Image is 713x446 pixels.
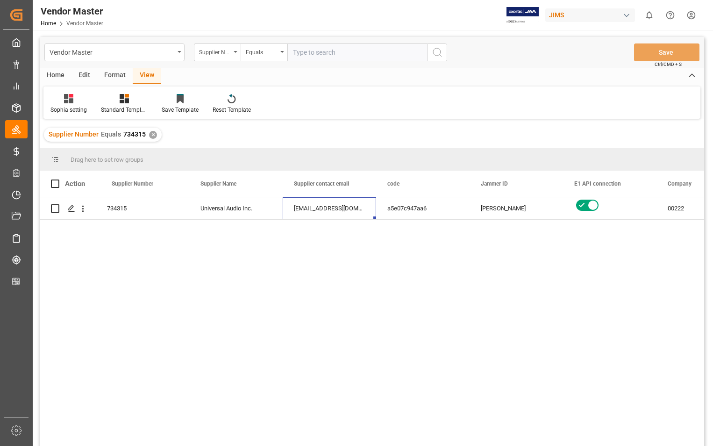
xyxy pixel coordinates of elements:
[241,43,287,61] button: open menu
[387,180,399,187] span: code
[65,180,85,188] div: Action
[162,106,199,114] div: Save Template
[40,197,189,220] div: Press SPACE to select this row.
[545,6,639,24] button: JIMS
[97,68,133,84] div: Format
[213,106,251,114] div: Reset Template
[481,180,508,187] span: Jammer ID
[660,5,681,26] button: Help Center
[634,43,699,61] button: Save
[506,7,539,23] img: Exertis%20JAM%20-%20Email%20Logo.jpg_1722504956.jpg
[44,43,185,61] button: open menu
[376,197,470,219] div: a5e07c947aa6
[50,106,87,114] div: Sophia setting
[294,180,349,187] span: Supplier contact email
[96,197,189,219] div: 734315
[189,197,283,219] div: Universal Audio Inc.
[428,43,447,61] button: search button
[71,156,143,163] span: Drag here to set row groups
[545,8,635,22] div: JIMS
[41,20,56,27] a: Home
[49,130,99,138] span: Supplier Number
[101,130,121,138] span: Equals
[199,46,231,57] div: Supplier Number
[41,4,103,18] div: Vendor Master
[481,198,552,219] div: [PERSON_NAME]
[655,61,682,68] span: Ctrl/CMD + S
[133,68,161,84] div: View
[246,46,278,57] div: Equals
[149,131,157,139] div: ✕
[200,180,236,187] span: Supplier Name
[101,106,148,114] div: Standard Templates
[639,5,660,26] button: show 0 new notifications
[283,197,376,219] div: [EMAIL_ADDRESS][DOMAIN_NAME]
[123,130,146,138] span: 734315
[194,43,241,61] button: open menu
[40,68,71,84] div: Home
[112,180,153,187] span: Supplier Number
[668,180,692,187] span: Company
[50,46,174,58] div: Vendor Master
[71,68,97,84] div: Edit
[287,43,428,61] input: Type to search
[574,180,621,187] span: E1 API connection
